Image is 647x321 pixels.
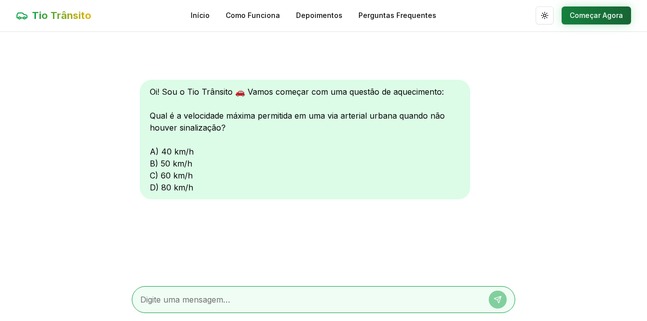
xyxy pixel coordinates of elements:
a: Tio Trânsito [16,8,91,22]
a: Depoimentos [296,10,342,20]
a: Início [191,10,210,20]
a: Como Funciona [226,10,280,20]
button: Começar Agora [562,6,631,24]
span: Tio Trânsito [32,8,91,22]
div: Oi! Sou o Tio Trânsito 🚗 Vamos começar com uma questão de aquecimento: Qual é a velocidade máxima... [140,80,470,199]
a: Perguntas Frequentes [358,10,436,20]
